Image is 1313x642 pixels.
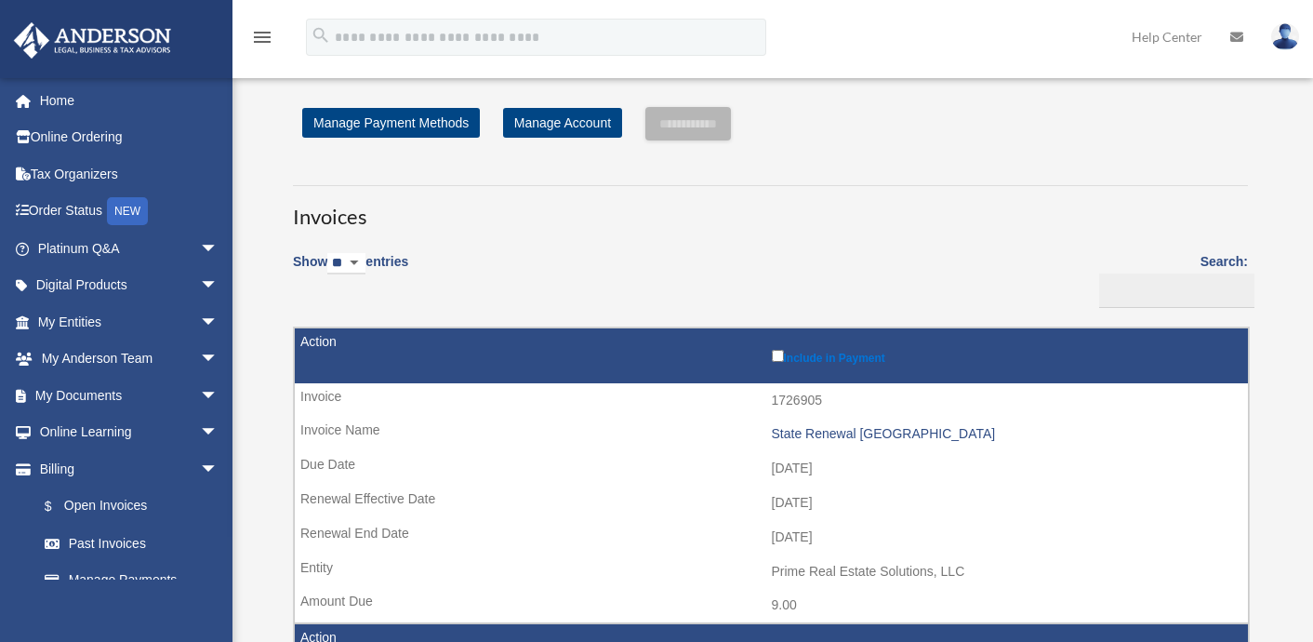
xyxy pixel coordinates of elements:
a: Order StatusNEW [13,193,246,231]
a: Tax Organizers [13,155,246,193]
a: Online Ordering [13,119,246,156]
h3: Invoices [293,185,1248,232]
div: NEW [107,197,148,225]
td: 1726905 [295,383,1248,419]
a: My Entitiesarrow_drop_down [13,303,246,341]
td: [DATE] [295,520,1248,555]
td: [DATE] [295,451,1248,487]
a: My Anderson Teamarrow_drop_down [13,341,246,378]
a: Digital Productsarrow_drop_down [13,267,246,304]
span: arrow_drop_down [200,450,237,488]
input: Include in Payment [772,350,784,362]
span: arrow_drop_down [200,303,237,341]
span: arrow_drop_down [200,377,237,415]
span: arrow_drop_down [200,230,237,268]
a: Manage Account [503,108,622,138]
a: Home [13,82,246,119]
a: menu [251,33,273,48]
label: Show entries [293,250,408,293]
label: Include in Payment [772,346,1240,365]
div: State Renewal [GEOGRAPHIC_DATA] [772,426,1240,442]
td: Prime Real Estate Solutions, LLC [295,555,1248,590]
i: search [311,25,331,46]
a: Manage Payment Methods [302,108,480,138]
td: 9.00 [295,588,1248,623]
span: arrow_drop_down [200,267,237,305]
a: $Open Invoices [26,488,228,526]
a: Past Invoices [26,525,237,562]
td: [DATE] [295,486,1248,521]
span: $ [55,495,64,518]
img: Anderson Advisors Platinum Portal [8,22,177,59]
i: menu [251,26,273,48]
img: User Pic [1271,23,1299,50]
a: Online Learningarrow_drop_down [13,414,246,451]
input: Search: [1099,274,1254,309]
select: Showentries [327,253,365,274]
span: arrow_drop_down [200,414,237,452]
span: arrow_drop_down [200,341,237,379]
a: My Documentsarrow_drop_down [13,377,246,414]
label: Search: [1093,250,1248,308]
a: Billingarrow_drop_down [13,450,237,488]
a: Platinum Q&Aarrow_drop_down [13,230,246,267]
a: Manage Payments [26,562,237,599]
